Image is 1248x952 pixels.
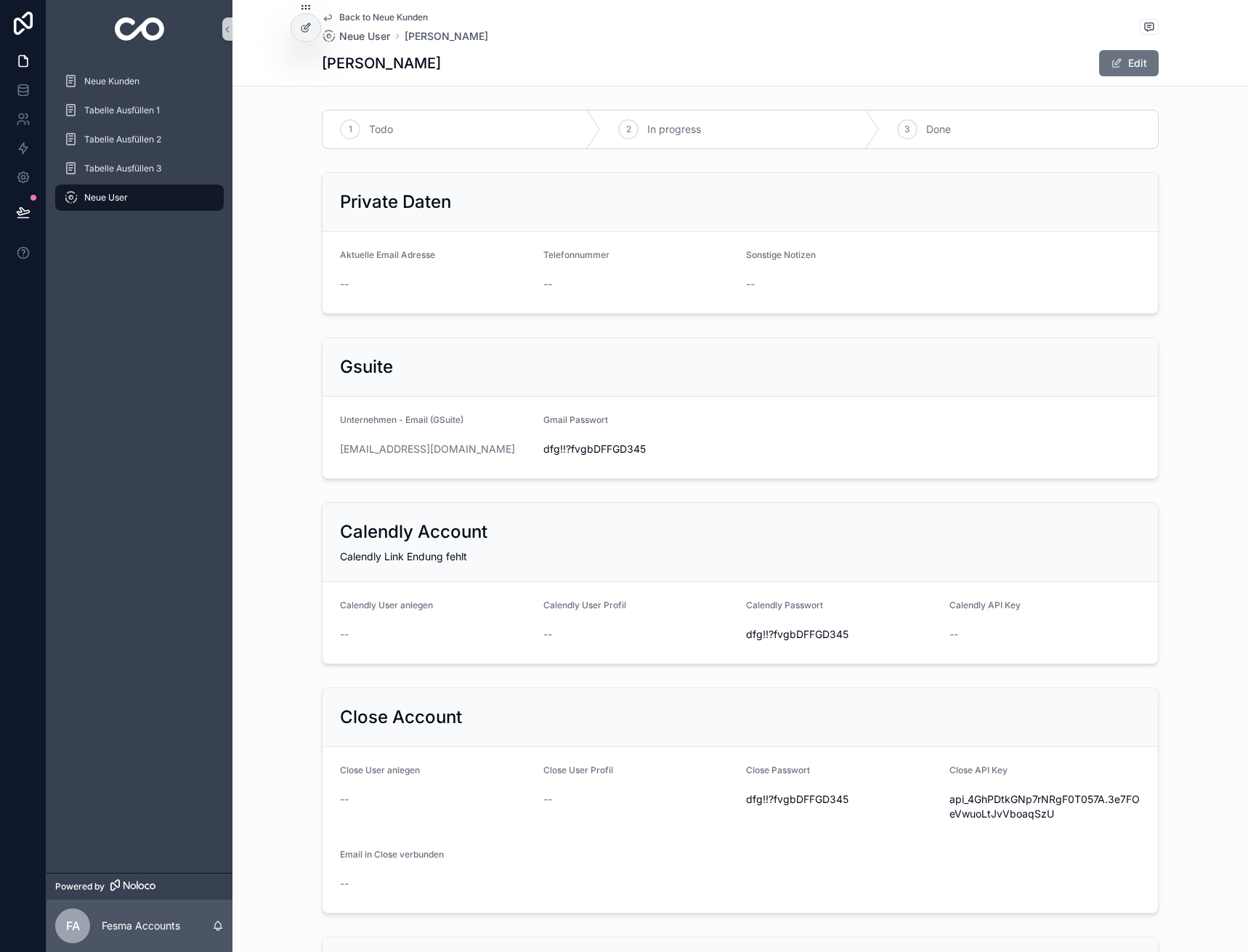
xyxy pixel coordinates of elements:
[340,520,487,544] h2: Calendly Account
[339,29,390,44] span: Neue User
[369,122,393,137] span: Todo
[543,277,552,291] span: --
[543,792,552,807] span: --
[340,600,433,610] span: Calendly User anlegen
[904,124,909,135] span: 3
[543,442,735,456] span: dfg!!?fvgbDFFGD345
[543,627,552,642] span: --
[647,122,701,137] span: In progress
[55,68,224,94] a: Neue Kunden
[46,58,232,230] div: scrollable content
[626,124,631,135] span: 2
[746,600,823,610] span: Calendly Passwort
[926,122,951,137] span: Done
[746,765,810,775] span: Close Passwort
[746,249,816,260] span: Sonstige Notizen
[322,12,428,23] a: Back to Neue Kunden
[340,627,349,642] span: --
[405,29,488,44] a: [PERSON_NAME]
[322,53,441,73] h1: [PERSON_NAME]
[340,190,451,214] h2: Private Daten
[543,249,609,260] span: Telefonnummer
[543,600,626,610] span: Calendly User Profil
[322,29,390,44] a: Neue User
[340,550,467,562] span: Calendly Link Endung fehlt
[55,156,224,182] a: Tabelle Ausfüllen 3
[340,849,444,860] span: Email in Close verbunden
[115,17,165,41] img: App logo
[55,881,105,892] span: Powered by
[66,917,80,935] span: FA
[949,600,1021,610] span: Calendly API Key
[1099,50,1159,76] button: Edit
[339,12,428,23] span: Back to Neue Kunden
[55,126,224,153] a: Tabelle Ausfüllen 2
[340,442,515,456] a: [EMAIL_ADDRESS][DOMAIN_NAME]
[102,919,180,933] p: Fesma Accounts
[340,249,435,260] span: Aktuelle Email Adresse
[46,873,232,900] a: Powered by
[543,414,608,425] span: Gmail Passwort
[84,192,128,203] span: Neue User
[340,277,349,291] span: --
[340,706,462,729] h2: Close Account
[340,765,420,775] span: Close User anlegen
[340,792,349,807] span: --
[84,76,139,87] span: Neue Kunden
[84,134,161,145] span: Tabelle Ausfüllen 2
[55,97,224,124] a: Tabelle Ausfüllen 1
[949,765,1008,775] span: Close API Key
[340,414,463,425] span: Unternehmen - Email (GSuite)
[349,124,352,135] span: 1
[746,627,938,642] span: dfg!!?fvgbDFFGD345
[949,792,1141,821] span: api_4GhPDtkGNp7rNRgF0T057A.3e7FOeVwuoLtJvVboaqSzU
[55,185,224,211] a: Neue User
[84,105,160,116] span: Tabelle Ausfüllen 1
[543,765,613,775] span: Close User Profil
[340,876,349,891] span: --
[746,277,755,291] span: --
[340,355,393,379] h2: Gsuite
[746,792,938,807] span: dfg!!?fvgbDFFGD345
[84,163,161,174] span: Tabelle Ausfüllen 3
[949,627,958,642] span: --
